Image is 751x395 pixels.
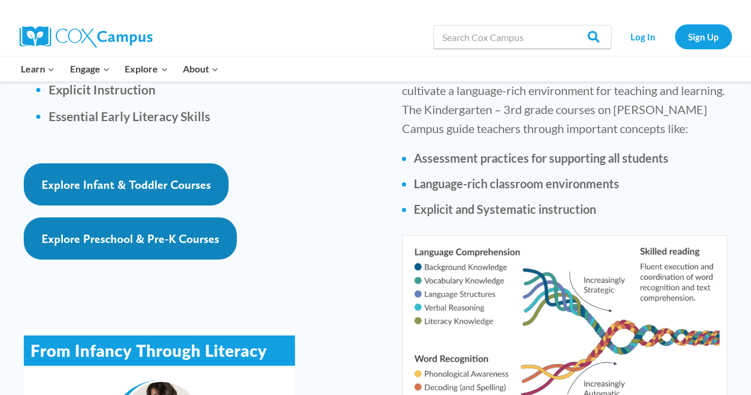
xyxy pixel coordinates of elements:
button: Child menu of Explore [118,56,176,81]
a: Explore Infant & Toddler Courses [24,163,229,206]
b: Essential Early Literacy Skills [49,109,210,124]
button: Child menu of About [175,56,226,81]
a: Log In [617,24,669,49]
b: Explicit Instruction [49,82,156,97]
nav: Primary Navigation [14,56,226,81]
button: Child menu of Learn [14,56,63,81]
button: Child menu of Engage [62,56,118,81]
input: Search Cox Campus [433,25,611,49]
span: Explore Preschool & Pre-K Courses [42,232,219,246]
a: Explore Preschool & Pre-K Courses [24,217,237,260]
a: Sign Up [675,24,732,49]
p: By maximizing every interaction with students, you'll develop each strand of Scarborough's Rope i... [402,43,727,138]
span: Explore Infant & Toddler Courses [42,178,211,192]
nav: Secondary Navigation [617,24,732,49]
strong: Assessment practices for supporting all students [414,151,668,165]
strong: Language-rich classroom environments [414,176,619,191]
strong: Explicit and Systematic instruction [414,202,596,216]
img: Cox Campus [20,26,153,48]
